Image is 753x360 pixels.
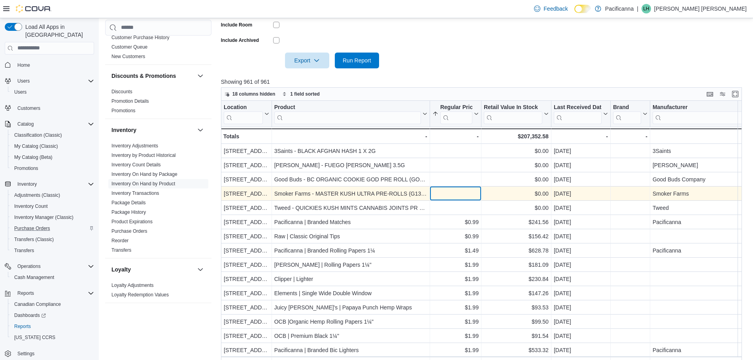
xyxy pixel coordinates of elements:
div: [PERSON_NAME] | Rolling Papers 1¼" [274,260,427,270]
a: Inventory Count Details [111,162,161,168]
div: Brand [613,104,641,111]
input: Dark Mode [574,5,591,13]
div: [STREET_ADDRESS] [224,217,269,227]
a: Reorder [111,238,128,243]
a: Inventory On Hand by Product [111,181,175,187]
span: Operations [17,263,41,270]
button: Operations [2,261,97,272]
span: My Catalog (Classic) [14,143,58,149]
a: Transfers [11,246,37,255]
a: Product Expirations [111,219,153,224]
a: Classification (Classic) [11,130,65,140]
button: Inventory Manager (Classic) [8,212,97,223]
button: Transfers [8,245,97,256]
button: Reports [14,288,37,298]
button: Retail Value In Stock [484,104,549,124]
div: [STREET_ADDRESS] [224,232,269,241]
span: Inventory Count [14,203,48,209]
div: Juicy [PERSON_NAME]'s | Papaya Punch Hemp Wraps [274,303,427,312]
button: Promotions [8,163,97,174]
button: Product [274,104,427,124]
span: 1 field sorted [290,91,320,97]
p: [PERSON_NAME] [PERSON_NAME] [654,4,747,13]
span: Customer Purchase History [111,34,170,41]
div: Lauryn H-W [642,4,651,13]
span: Promotion Details [111,98,149,104]
span: My Catalog (Classic) [11,141,94,151]
div: $0.00 [484,160,549,170]
div: Smoker Farms - MASTER KUSH ULTRA PRE-ROLLS (G13 X OG KUSH) 5 X 0.5G [274,189,427,198]
span: LH [643,4,649,13]
div: $207,352.58 [484,132,549,141]
span: Customers [14,103,94,113]
span: Dashboards [14,312,46,319]
span: Purchase Orders [11,224,94,233]
button: Adjustments (Classic) [8,190,97,201]
span: My Catalog (Beta) [11,153,94,162]
p: | [637,4,638,13]
span: Transfers [11,246,94,255]
span: 18 columns hidden [232,91,276,97]
div: [STREET_ADDRESS] [224,175,269,184]
button: My Catalog (Classic) [8,141,97,152]
a: Inventory Manager (Classic) [11,213,77,222]
a: Promotions [111,108,136,113]
span: Inventory Transactions [111,190,159,196]
div: [DATE] [554,331,608,341]
span: Inventory Adjustments [111,143,158,149]
a: My Catalog (Classic) [11,141,61,151]
span: Package Details [111,200,146,206]
span: Loyalty Adjustments [111,282,154,288]
button: 18 columns hidden [221,89,279,99]
div: Last Received Date [554,104,602,111]
label: Include Room [221,22,252,28]
div: $230.84 [484,274,549,284]
div: - [613,132,647,141]
div: [DATE] [554,232,608,241]
a: Package History [111,209,146,215]
span: Transfers (Classic) [11,235,94,244]
button: Discounts & Promotions [196,71,205,81]
div: Location [224,104,263,111]
span: Reports [17,290,34,296]
a: Package Details [111,200,146,205]
div: $0.00 [484,203,549,213]
div: Raw | Classic Original Tips [274,232,427,241]
a: Purchase Orders [111,228,147,234]
button: Loyalty [111,266,194,273]
a: Inventory by Product Historical [111,153,176,158]
span: My Catalog (Beta) [14,154,53,160]
button: Transfers (Classic) [8,234,97,245]
div: $147.26 [484,288,549,298]
button: Run Report [335,53,379,68]
button: Display options [718,89,727,99]
div: OCB | Premium Black 1¼" [274,331,427,341]
div: [STREET_ADDRESS] [224,146,269,156]
a: Promotions [11,164,42,173]
a: Inventory Count [11,202,51,211]
button: Users [2,75,97,87]
div: [STREET_ADDRESS] [224,288,269,298]
span: Users [11,87,94,97]
div: $99.50 [484,317,549,326]
div: Loyalty [105,281,211,303]
div: [DATE] [554,246,608,255]
a: Purchase Orders [11,224,53,233]
div: [DATE] [554,160,608,170]
div: $241.56 [484,217,549,227]
div: $93.53 [484,303,549,312]
div: Pacificanna | Branded Bic Lighters [274,345,427,355]
span: Feedback [544,5,568,13]
div: $0.99 [432,232,478,241]
div: Regular Price [440,104,472,111]
button: Location [224,104,269,124]
a: Transfers [111,247,131,253]
a: Reports [11,322,34,331]
a: Customer Queue [111,44,147,50]
div: $0.00 [484,175,549,184]
h3: Discounts & Promotions [111,72,176,80]
a: Settings [14,349,38,358]
div: Product [274,104,421,111]
button: My Catalog (Beta) [8,152,97,163]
